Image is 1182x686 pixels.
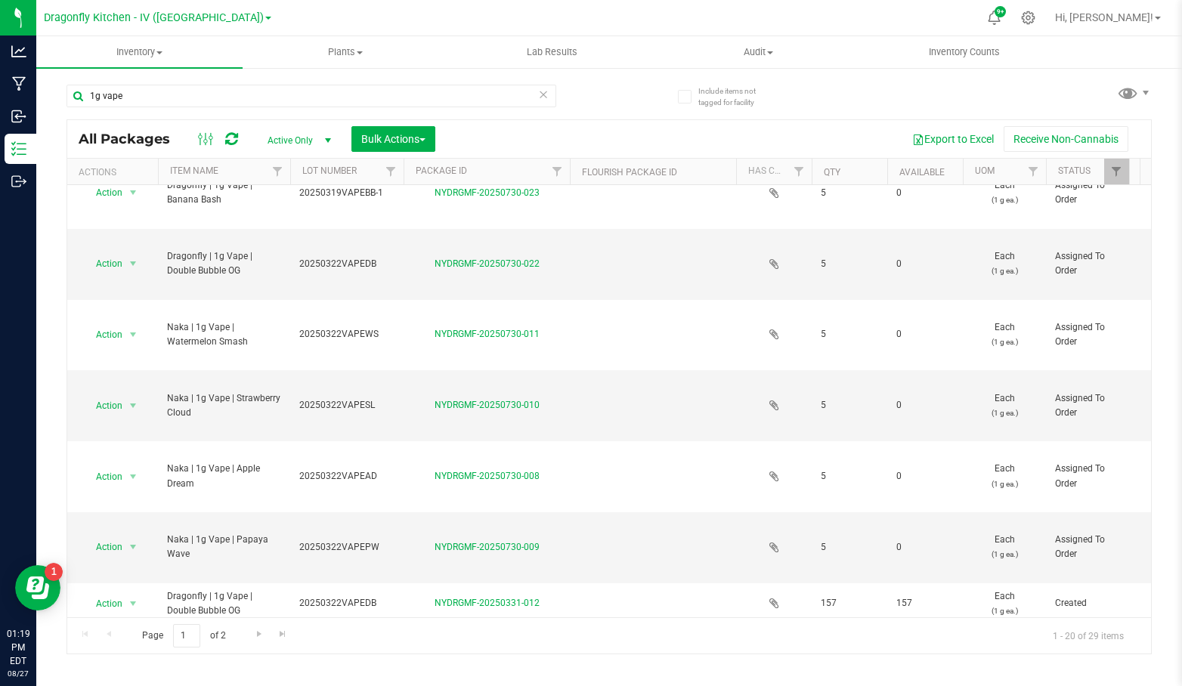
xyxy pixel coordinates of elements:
[79,167,152,178] div: Actions
[655,36,862,68] a: Audit
[45,563,63,581] iframe: Resource center unread badge
[170,165,218,176] a: Item Name
[972,249,1037,278] span: Each
[11,174,26,189] inline-svg: Outbound
[167,249,281,278] span: Dragonfly | 1g Vape | Double Bubble OG
[124,324,143,345] span: select
[821,257,878,271] span: 5
[129,624,238,647] span: Page of 2
[821,469,878,484] span: 5
[698,85,774,108] span: Include items not tagged for facility
[449,36,655,68] a: Lab Results
[265,159,290,184] a: Filter
[972,406,1037,420] p: (1 g ea.)
[821,596,878,610] span: 157
[36,36,243,68] a: Inventory
[44,11,264,24] span: Dragonfly Kitchen - IV ([GEOGRAPHIC_DATA])
[506,45,598,59] span: Lab Results
[972,533,1037,561] span: Each
[11,109,26,124] inline-svg: Inbound
[896,540,954,555] span: 0
[173,624,200,647] input: 1
[7,627,29,668] p: 01:19 PM EDT
[243,36,449,68] a: Plants
[1055,462,1120,490] span: Assigned To Order
[11,44,26,59] inline-svg: Analytics
[82,466,123,487] span: Action
[896,596,954,610] span: 157
[7,668,29,679] p: 08/27
[1055,596,1120,610] span: Created
[167,320,281,349] span: Naka | 1g Vape | Watermelon Smash
[15,565,60,610] iframe: Resource center
[972,391,1037,420] span: Each
[379,159,404,184] a: Filter
[167,533,281,561] span: Naka | 1g Vape | Papaya Wave
[1055,320,1120,349] span: Assigned To Order
[299,596,395,610] span: 20250322VAPEDB
[972,264,1037,278] p: (1 g ea.)
[972,547,1037,561] p: (1 g ea.)
[124,466,143,487] span: select
[1055,11,1153,23] span: Hi, [PERSON_NAME]!
[972,193,1037,207] p: (1 g ea.)
[435,187,540,198] a: NYDRGMF-20250730-023
[896,186,954,200] span: 0
[124,253,143,274] span: select
[361,133,425,145] span: Bulk Actions
[124,536,143,558] span: select
[435,258,540,269] a: NYDRGMF-20250730-022
[167,589,281,618] span: Dragonfly | 1g Vape | Double Bubble OG
[11,76,26,91] inline-svg: Manufacturing
[582,167,677,178] a: Flourish Package ID
[1041,624,1136,647] span: 1 - 20 of 29 items
[972,335,1037,349] p: (1 g ea.)
[1055,249,1120,278] span: Assigned To Order
[972,320,1037,349] span: Each
[67,85,556,107] input: Search Package ID, Item Name, SKU, Lot or Part Number...
[899,167,945,178] a: Available
[248,624,270,644] a: Go to the next page
[975,165,995,176] a: UOM
[302,165,357,176] a: Lot Number
[435,329,540,339] a: NYDRGMF-20250730-011
[435,400,540,410] a: NYDRGMF-20250730-010
[821,398,878,413] span: 5
[243,45,448,59] span: Plants
[972,477,1037,491] p: (1 g ea.)
[124,182,143,203] span: select
[11,141,26,156] inline-svg: Inventory
[896,257,954,271] span: 0
[972,462,1037,490] span: Each
[299,327,395,341] span: 20250322VAPEWS
[545,159,570,184] a: Filter
[824,167,840,178] a: Qty
[79,131,185,147] span: All Packages
[299,186,395,200] span: 20250319VAPEBB-1
[299,540,395,555] span: 20250322VAPEPW
[82,593,123,614] span: Action
[435,598,540,608] a: NYDRGMF-20250331-012
[1055,391,1120,420] span: Assigned To Order
[1004,126,1128,152] button: Receive Non-Cannabis
[1019,11,1038,25] div: Manage settings
[736,159,812,185] th: Has COA
[896,398,954,413] span: 0
[896,327,954,341] span: 0
[862,36,1068,68] a: Inventory Counts
[299,257,395,271] span: 20250322VAPEDB
[272,624,294,644] a: Go to the last page
[124,395,143,416] span: select
[997,9,1004,15] span: 9+
[656,45,861,59] span: Audit
[82,536,123,558] span: Action
[82,182,123,203] span: Action
[167,391,281,420] span: Naka | 1g Vape | Strawberry Cloud
[821,327,878,341] span: 5
[821,540,878,555] span: 5
[351,126,435,152] button: Bulk Actions
[902,126,1004,152] button: Export to Excel
[972,604,1037,618] p: (1 g ea.)
[435,471,540,481] a: NYDRGMF-20250730-008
